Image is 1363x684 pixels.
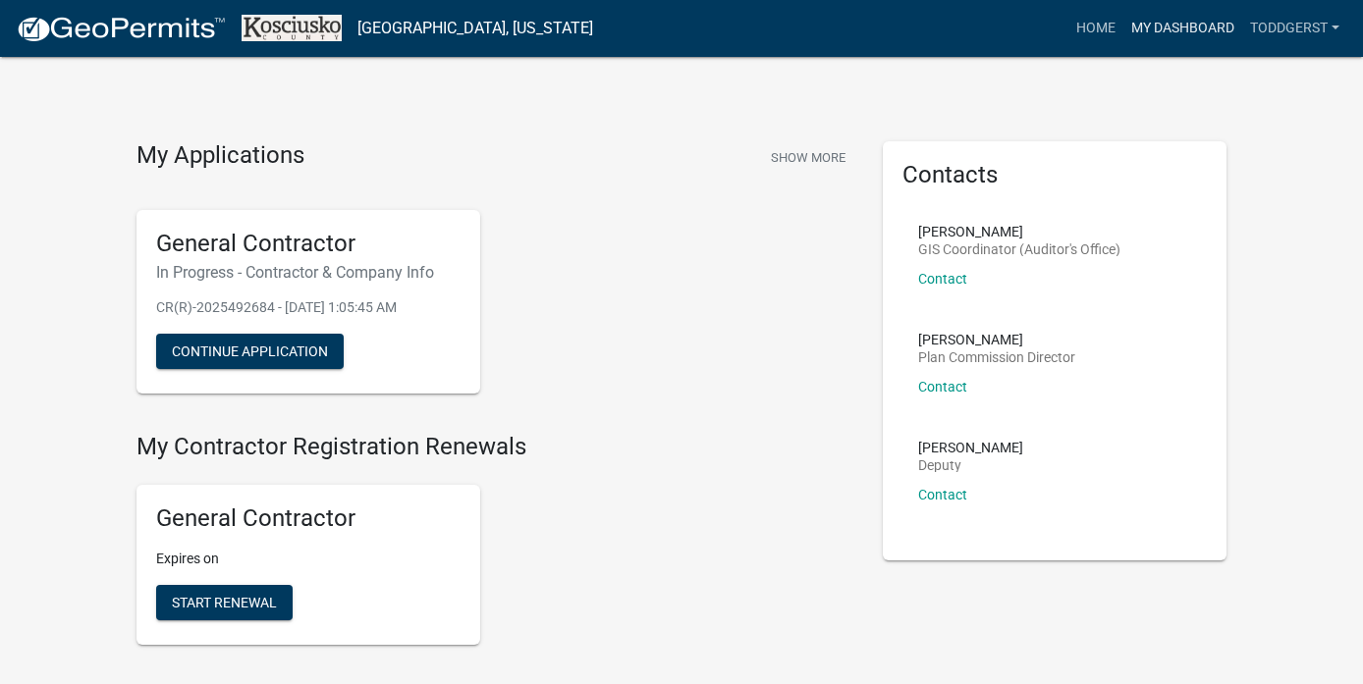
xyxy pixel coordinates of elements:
[1068,10,1123,47] a: Home
[918,350,1075,364] p: Plan Commission Director
[1242,10,1347,47] a: Toddgerst
[136,141,304,171] h4: My Applications
[156,263,461,282] h6: In Progress - Contractor & Company Info
[156,230,461,258] h5: General Contractor
[242,15,342,41] img: Kosciusko County, Indiana
[918,379,967,395] a: Contact
[918,333,1075,346] p: [PERSON_NAME]
[1123,10,1242,47] a: My Dashboard
[136,433,853,461] h4: My Contractor Registration Renewals
[172,595,277,610] span: Start Renewal
[156,585,293,620] button: Start Renewal
[156,297,461,318] p: CR(R)-2025492684 - [DATE] 1:05:45 AM
[156,549,461,569] p: Expires on
[918,458,1023,472] p: Deputy
[902,161,1207,189] h5: Contacts
[156,334,344,369] button: Continue Application
[357,12,593,45] a: [GEOGRAPHIC_DATA], [US_STATE]
[156,504,461,533] h5: General Contractor
[136,433,853,660] wm-registration-list-section: My Contractor Registration Renewals
[918,271,967,287] a: Contact
[918,487,967,502] a: Contact
[763,141,853,174] button: Show More
[918,441,1023,454] p: [PERSON_NAME]
[918,242,1120,256] p: GIS Coordinator (Auditor's Office)
[918,225,1120,238] p: [PERSON_NAME]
